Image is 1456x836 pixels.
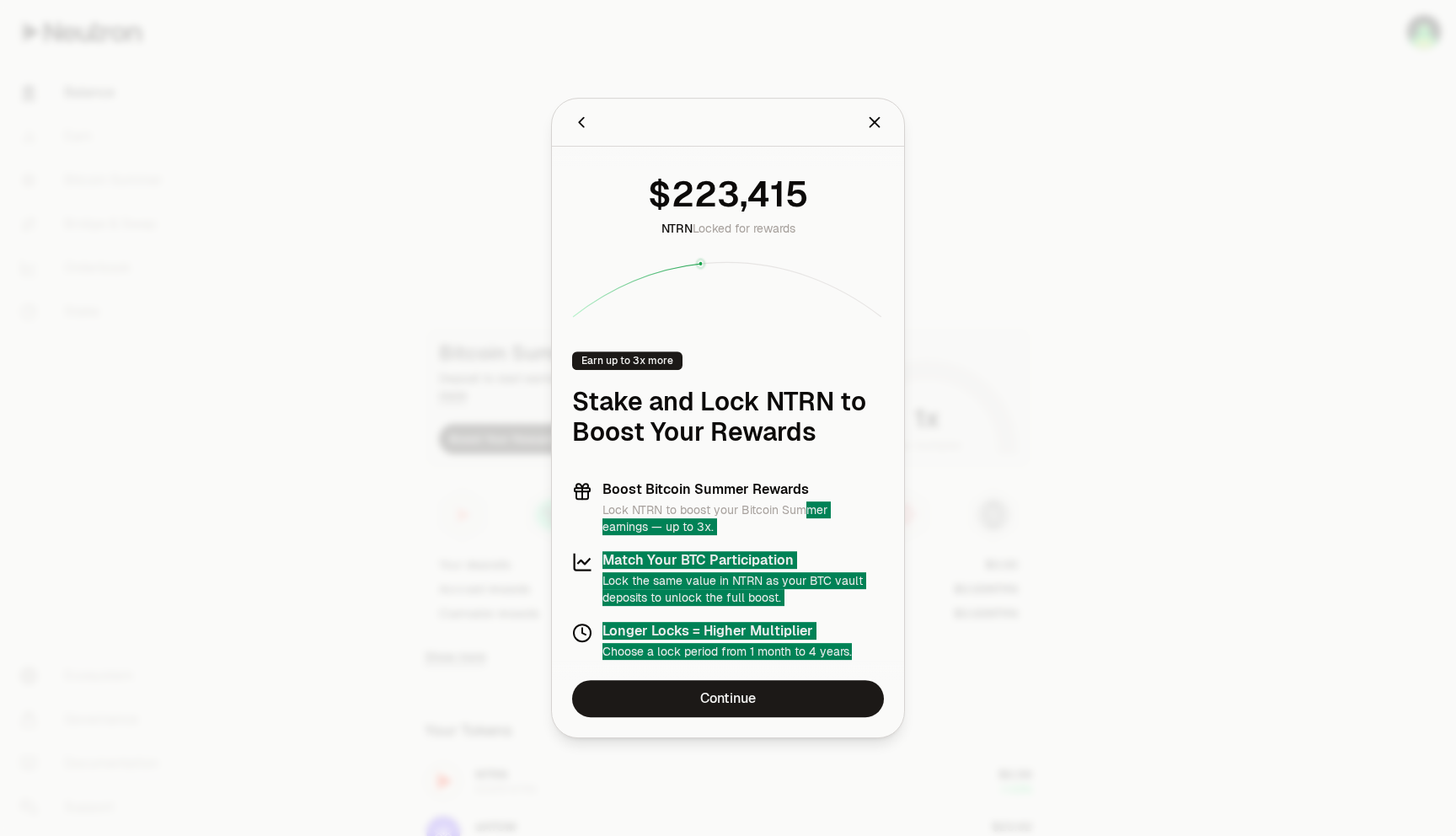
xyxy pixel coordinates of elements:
span: NTRN [661,221,693,236]
div: Locked for rewards [661,220,795,237]
a: Continue [572,680,884,717]
div: Earn up to 3x more [572,351,682,370]
h3: Match Your BTC Participation [602,552,884,569]
p: Lock the same value in NTRN as your BTC vault deposits to unlock the full boost. [602,572,884,606]
p: Lock NTRN to boost your Bitcoin Summer earnings — up to 3x. [602,501,884,535]
h3: Longer Locks = Higher Multiplier [602,623,852,640]
h3: Boost Bitcoin Summer Rewards [602,481,884,498]
button: Back [572,110,591,134]
h1: Stake and Lock NTRN to Boost Your Rewards [572,387,884,447]
p: Choose a lock period from 1 month to 4 years. [602,643,852,660]
button: Close [865,110,884,134]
